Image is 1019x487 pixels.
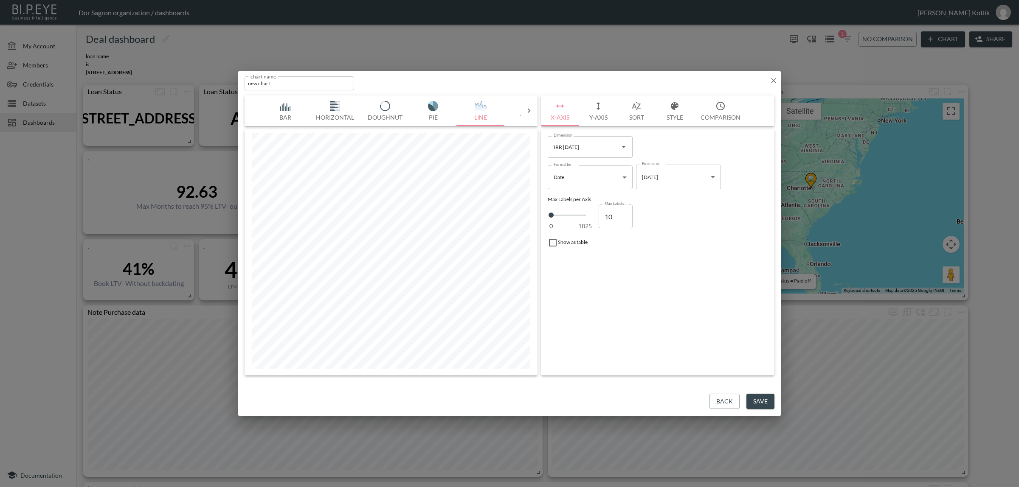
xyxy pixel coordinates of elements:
button: Save [746,394,774,409]
button: Doughnut [361,95,409,126]
div: Show as table [544,234,771,251]
label: Format to [642,161,659,166]
button: Open [618,141,630,153]
img: svg+xml;base64,PHN2ZyB4bWxucz0iaHR0cDovL3d3dy53My5vcmcvMjAwMC9zdmciIHZpZXdCb3g9IjAgMCAxNzUgMTc1Ij... [511,101,545,111]
label: Dimension [554,132,573,138]
img: svg+xml;base64,PHN2ZyB4bWxucz0iaHR0cDovL3d3dy53My5vcmcvMjAwMC9zdmciIHZpZXdCb3g9IjAgMCAxNzUuMDQgMT... [318,101,352,111]
img: QsdC10Ldf0L3QsNC30LLQuF83KTt9LmNscy0ye2ZpbGw6IzQ1NWE2NDt9PC9zdHlsZT48bGluZWFyR3JhZGllbnQgaWQ9ItCT... [464,101,498,111]
input: chart name [245,76,354,90]
label: Max Labels per Axis [605,201,628,206]
img: svg+xml;base64,PHN2ZyB4bWxucz0iaHR0cDovL3d3dy53My5vcmcvMjAwMC9zdmciIHZpZXdCb3g9IjAgMCAxNzQgMTc1Ij... [268,101,302,111]
button: Y-Axis [579,95,617,126]
span: [DATE] [642,174,658,180]
button: Back [709,394,740,409]
label: chart name [251,73,276,80]
button: Comparison [694,95,747,126]
button: Style [656,95,694,126]
button: X-Axis [541,95,579,126]
button: Line [457,95,504,126]
button: Horizontal [309,95,361,126]
input: Dimension [552,140,616,154]
button: Sort [617,95,656,126]
img: svg+xml;base64,PHN2ZyB4bWxucz0iaHR0cDovL3d3dy53My5vcmcvMjAwMC9zdmciIHZpZXdCb3g9IjAgMCAxNzUuMDkgMT... [368,101,402,111]
span: 0 [549,222,553,230]
span: 1825 [578,222,592,230]
div: Max Labels per Axis [548,196,768,202]
button: Table [504,95,552,126]
button: Pie [409,95,457,126]
label: Formatter [554,162,572,167]
span: Date [554,174,564,180]
button: Bar [262,95,309,126]
img: svg+xml;base64,PHN2ZyB4bWxucz0iaHR0cDovL3d3dy53My5vcmcvMjAwMC9zdmciIHZpZXdCb3g9IjAgMCAxNzUuMDMgMT... [416,101,450,111]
